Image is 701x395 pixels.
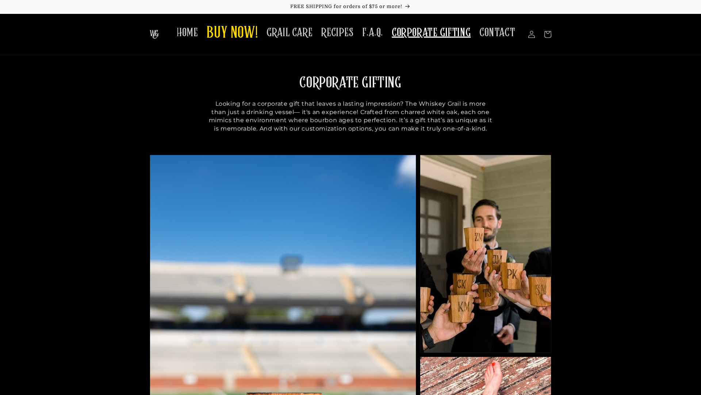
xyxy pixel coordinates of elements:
span: CONTACT [479,26,515,40]
p: FREE SHIPPING for orders of $75 or more! [7,4,694,10]
a: GRAIL CARE [262,21,317,44]
span: HOME [177,26,198,40]
a: CONTACT [475,21,520,44]
p: Looking for a corporate gift that leaves a lasting impression? The Whiskey Grail is more than jus... [208,100,493,133]
span: GRAIL CARE [267,26,313,40]
a: HOME [172,21,202,44]
a: BUY NOW! [202,19,262,48]
span: CORPORATE GIFTING [392,26,471,40]
span: RECIPES [321,26,353,40]
h2: CORPORATE GIFTING [208,74,493,93]
img: The Whiskey Grail [150,30,159,39]
a: F.A.Q. [358,21,387,44]
a: RECIPES [317,21,358,44]
span: F.A.Q. [362,26,383,40]
a: CORPORATE GIFTING [387,21,475,44]
span: BUY NOW! [207,23,258,44]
